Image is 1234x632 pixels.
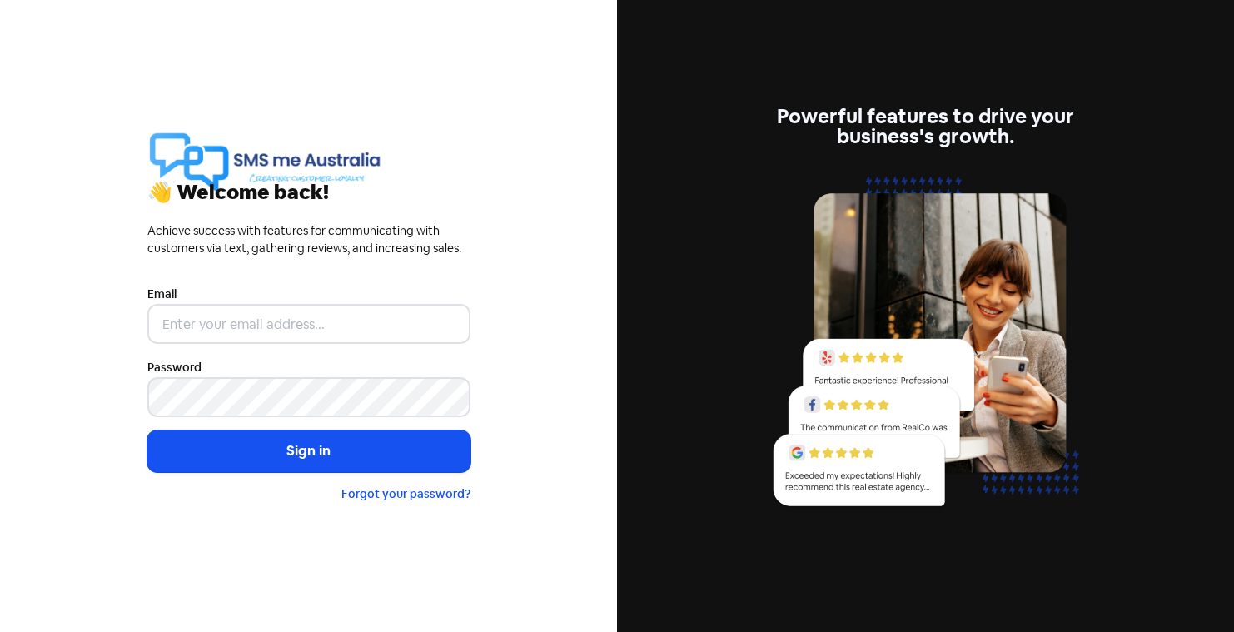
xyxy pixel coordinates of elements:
div: 👋 Welcome back! [147,182,470,202]
input: Enter your email address... [147,304,470,344]
a: Forgot your password? [341,486,470,501]
button: Sign in [147,430,470,472]
img: reviews [764,167,1087,525]
div: Powerful features to drive your business's growth. [764,107,1087,147]
label: Email [147,286,177,303]
div: Achieve success with features for communicating with customers via text, gathering reviews, and i... [147,222,470,257]
label: Password [147,359,202,376]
